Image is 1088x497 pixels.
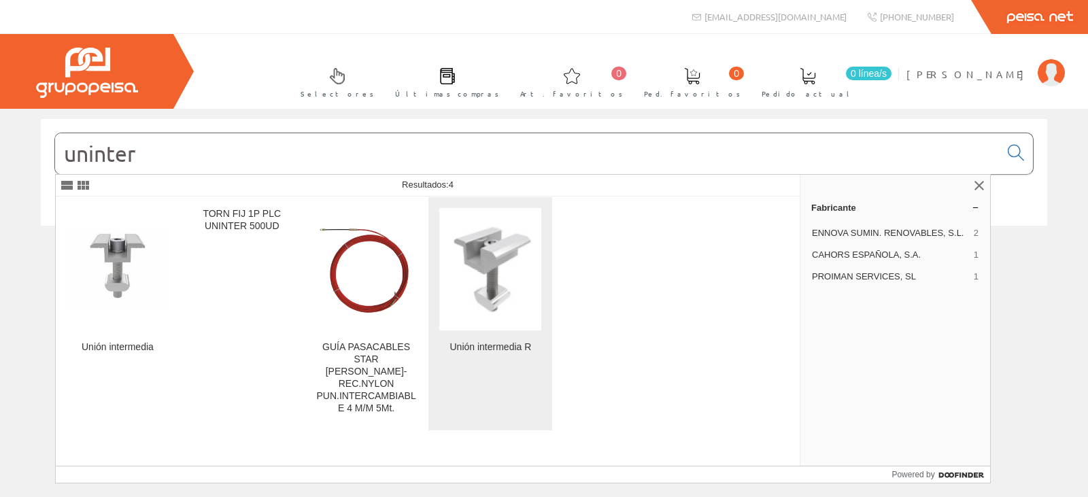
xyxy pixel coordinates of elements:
span: [PERSON_NAME] [906,67,1031,81]
span: Pedido actual [762,87,854,101]
span: Ped. favoritos [644,87,741,101]
span: ENNOVA SUMIN. RENOVABLES, S.L. [812,227,968,239]
div: © Grupo Peisa [41,243,1047,254]
a: 0 línea/s Pedido actual [748,56,895,106]
div: Unión intermedia R [439,341,541,354]
span: 2 [974,227,979,239]
a: Fabricante [800,196,990,218]
a: Unión intermedia R Unión intermedia R [428,197,552,430]
span: Powered by [891,468,934,481]
span: [EMAIL_ADDRESS][DOMAIN_NAME] [704,11,847,22]
span: [PHONE_NUMBER] [880,11,954,22]
div: Unión intermedia [67,341,169,354]
span: 1 [974,249,979,261]
div: GUÍA PASACABLES STAR [PERSON_NAME]-REC.NYLON PUN.INTERCAMBIABLE 4 M/M 5Mt. [316,341,418,415]
span: 0 [729,67,744,80]
span: Selectores [301,87,374,101]
span: Art. favoritos [520,87,623,101]
img: Unión intermedia [67,228,169,310]
span: PROIMAN SERVICES, SL [812,271,968,283]
a: Unión intermedia Unión intermedia [56,197,180,430]
div: TORN FIJ 1P PLC UNINTER 500UD [191,208,293,233]
span: CAHORS ESPAÑOLA, S.A. [812,249,968,261]
span: Resultados: [402,179,454,190]
span: Últimas compras [395,87,499,101]
a: Powered by [891,466,990,483]
a: GUÍA PASACABLES STAR CORDÓN ACERO-REC.NYLON PUN.INTERCAMBIABLE 4 M/M 5Mt. GUÍA PASACABLES STAR [P... [305,197,428,430]
span: 4 [449,179,454,190]
a: TORN FIJ 1P PLC UNINTER 500UD [180,197,304,430]
img: GUÍA PASACABLES STAR CORDÓN ACERO-REC.NYLON PUN.INTERCAMBIABLE 4 M/M 5Mt. [316,221,418,318]
input: Buscar... [55,133,1000,174]
img: Grupo Peisa [36,48,138,98]
span: 1 [974,271,979,283]
a: Últimas compras [381,56,506,106]
img: Unión intermedia R [439,224,541,315]
a: [PERSON_NAME] [906,56,1065,69]
span: 0 línea/s [846,67,891,80]
span: 0 [611,67,626,80]
a: Selectores [287,56,381,106]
